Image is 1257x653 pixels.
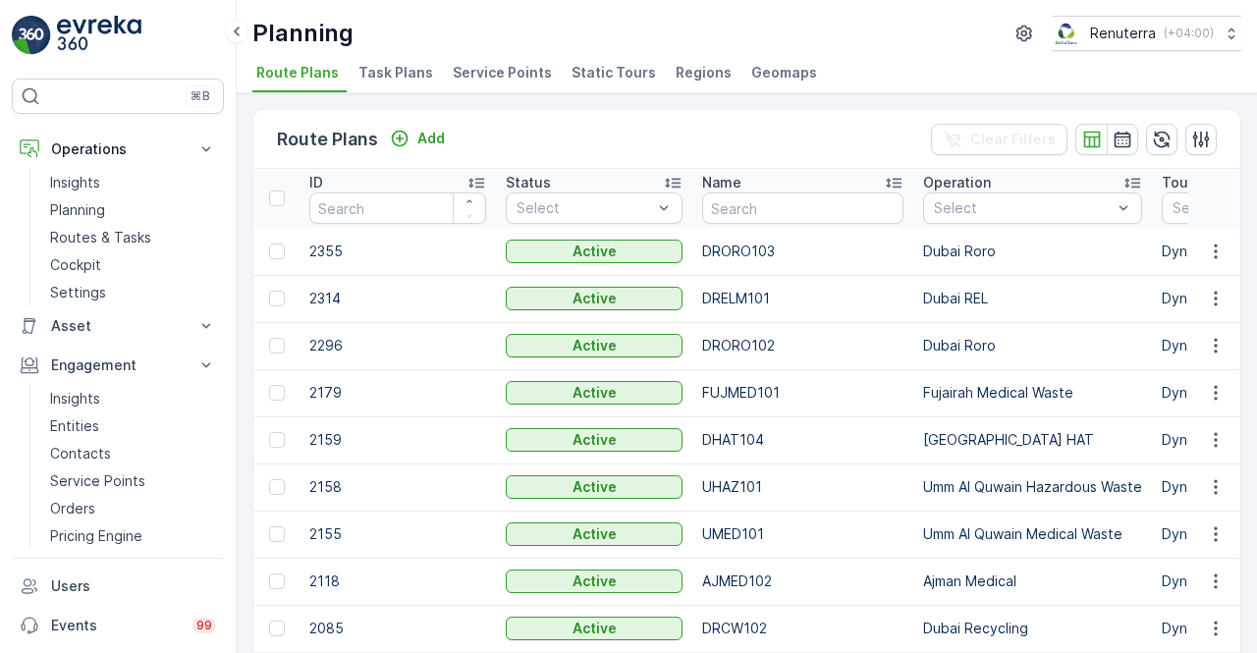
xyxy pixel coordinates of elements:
[50,173,100,192] p: Insights
[269,621,285,636] div: Toggle Row Selected
[309,192,486,224] input: Search
[692,511,913,558] td: UMED101
[506,570,683,593] button: Active
[506,617,683,640] button: Active
[300,228,496,275] td: 2355
[50,526,142,546] p: Pricing Engine
[42,169,224,196] a: Insights
[358,63,433,82] span: Task Plans
[702,173,741,192] p: Name
[12,306,224,346] button: Asset
[12,567,224,606] a: Users
[913,416,1152,463] td: [GEOGRAPHIC_DATA] HAT
[42,251,224,279] a: Cockpit
[50,283,106,302] p: Settings
[277,126,378,153] p: Route Plans
[50,255,101,275] p: Cockpit
[42,522,224,550] a: Pricing Engine
[573,383,617,403] p: Active
[913,369,1152,416] td: Fujairah Medical Waste
[931,124,1067,155] button: Clear Filters
[50,471,145,491] p: Service Points
[42,412,224,440] a: Entities
[269,573,285,589] div: Toggle Row Selected
[51,355,185,375] p: Engagement
[573,242,617,261] p: Active
[269,526,285,542] div: Toggle Row Selected
[1162,173,1231,192] p: Tour Type
[692,605,913,652] td: DRCW102
[51,576,216,596] p: Users
[573,477,617,497] p: Active
[300,463,496,511] td: 2158
[12,16,51,55] img: logo
[1090,24,1156,43] p: Renuterra
[692,463,913,511] td: UHAZ101
[51,316,185,336] p: Asset
[300,416,496,463] td: 2159
[50,416,99,436] p: Entities
[572,63,656,82] span: Static Tours
[300,605,496,652] td: 2085
[506,240,683,263] button: Active
[12,130,224,169] button: Operations
[692,228,913,275] td: DRORO103
[269,385,285,401] div: Toggle Row Selected
[300,275,496,322] td: 2314
[913,511,1152,558] td: Umm Al Quwain Medical Waste
[913,558,1152,605] td: Ajman Medical
[573,524,617,544] p: Active
[573,619,617,638] p: Active
[50,228,151,247] p: Routes & Tasks
[692,558,913,605] td: AJMED102
[42,467,224,495] a: Service Points
[42,196,224,224] a: Planning
[12,346,224,385] button: Engagement
[300,369,496,416] td: 2179
[517,198,652,218] p: Select
[12,606,224,645] a: Events99
[913,463,1152,511] td: Umm Al Quwain Hazardous Waste
[50,200,105,220] p: Planning
[506,428,683,452] button: Active
[692,322,913,369] td: DRORO102
[1052,16,1241,51] button: Renuterra(+04:00)
[934,198,1112,218] p: Select
[417,129,445,148] p: Add
[57,16,141,55] img: logo_light-DOdMpM7g.png
[269,291,285,306] div: Toggle Row Selected
[300,558,496,605] td: 2118
[50,499,95,518] p: Orders
[256,63,339,82] span: Route Plans
[252,18,354,49] p: Planning
[300,322,496,369] td: 2296
[269,338,285,354] div: Toggle Row Selected
[692,369,913,416] td: FUJMED101
[309,173,323,192] p: ID
[300,511,496,558] td: 2155
[51,139,185,159] p: Operations
[970,130,1056,149] p: Clear Filters
[506,475,683,499] button: Active
[506,334,683,357] button: Active
[913,228,1152,275] td: Dubai Roro
[573,571,617,591] p: Active
[506,173,551,192] p: Status
[506,522,683,546] button: Active
[913,605,1152,652] td: Dubai Recycling
[269,244,285,259] div: Toggle Row Selected
[913,275,1152,322] td: Dubai REL
[692,416,913,463] td: DHAT104
[42,279,224,306] a: Settings
[1164,26,1214,41] p: ( +04:00 )
[42,495,224,522] a: Orders
[50,444,111,463] p: Contacts
[453,63,552,82] span: Service Points
[506,287,683,310] button: Active
[573,430,617,450] p: Active
[676,63,732,82] span: Regions
[269,432,285,448] div: Toggle Row Selected
[50,389,100,408] p: Insights
[382,127,453,150] button: Add
[196,618,212,633] p: 99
